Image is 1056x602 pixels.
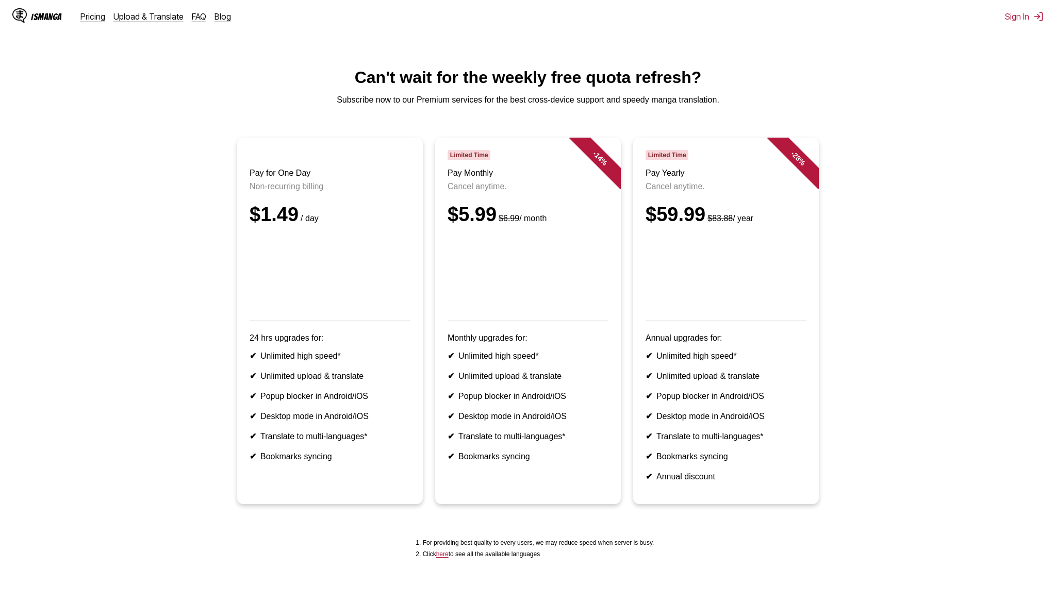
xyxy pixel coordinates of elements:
[1033,11,1044,22] img: Sign out
[250,351,410,361] li: Unlimited high speed*
[448,371,608,381] li: Unlimited upload & translate
[646,182,806,191] p: Cancel anytime.
[448,372,454,380] b: ✔
[192,11,206,22] a: FAQ
[448,432,454,441] b: ✔
[646,392,652,400] b: ✔
[250,431,410,441] li: Translate to multi-languages*
[646,431,806,441] li: Translate to multi-languages*
[448,150,490,160] span: Limited Time
[250,391,410,401] li: Popup blocker in Android/iOS
[250,333,410,343] p: 24 hrs upgrades for:
[250,451,410,461] li: Bookmarks syncing
[448,452,454,461] b: ✔
[767,127,829,189] div: - 28 %
[423,539,654,546] li: For providing best quality to every users, we may reduce speed when server is busy.
[113,11,184,22] a: Upload & Translate
[646,351,806,361] li: Unlimited high speed*
[250,352,256,360] b: ✔
[448,333,608,343] p: Monthly upgrades for:
[448,352,454,360] b: ✔
[250,452,256,461] b: ✔
[499,214,519,223] s: $6.99
[250,238,410,306] iframe: PayPal
[646,169,806,178] h3: Pay Yearly
[448,182,608,191] p: Cancel anytime.
[423,550,654,558] li: Click to see all the available languages
[214,11,231,22] a: Blog
[250,432,256,441] b: ✔
[250,371,410,381] li: Unlimited upload & translate
[250,412,256,421] b: ✔
[448,411,608,421] li: Desktop mode in Android/iOS
[250,204,410,226] div: $1.49
[448,169,608,178] h3: Pay Monthly
[250,169,410,178] h3: Pay for One Day
[646,238,806,306] iframe: PayPal
[646,333,806,343] p: Annual upgrades for:
[8,95,1048,105] p: Subscribe now to our Premium services for the best cross-device support and speedy manga translat...
[250,392,256,400] b: ✔
[250,411,410,421] li: Desktop mode in Android/iOS
[12,8,80,25] a: IsManga LogoIsManga
[448,391,608,401] li: Popup blocker in Android/iOS
[646,352,652,360] b: ✔
[448,238,608,306] iframe: PayPal
[707,214,733,223] s: $83.88
[646,204,806,226] div: $59.99
[646,452,652,461] b: ✔
[448,412,454,421] b: ✔
[250,372,256,380] b: ✔
[448,451,608,461] li: Bookmarks syncing
[646,432,652,441] b: ✔
[8,68,1048,87] h1: Can't wait for the weekly free quota refresh?
[646,472,806,481] li: Annual discount
[448,351,608,361] li: Unlimited high speed*
[448,392,454,400] b: ✔
[12,8,27,23] img: IsManga Logo
[436,550,449,558] a: Available languages
[646,472,652,481] b: ✔
[646,412,652,421] b: ✔
[80,11,105,22] a: Pricing
[250,182,410,191] p: Non-recurring billing
[1005,11,1044,22] button: Sign In
[646,371,806,381] li: Unlimited upload & translate
[569,127,631,189] div: - 14 %
[497,214,547,223] small: / month
[646,391,806,401] li: Popup blocker in Android/iOS
[705,214,753,223] small: / year
[646,150,688,160] span: Limited Time
[646,372,652,380] b: ✔
[299,214,319,223] small: / day
[646,411,806,421] li: Desktop mode in Android/iOS
[448,431,608,441] li: Translate to multi-languages*
[31,12,62,22] div: IsManga
[448,204,608,226] div: $5.99
[646,451,806,461] li: Bookmarks syncing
